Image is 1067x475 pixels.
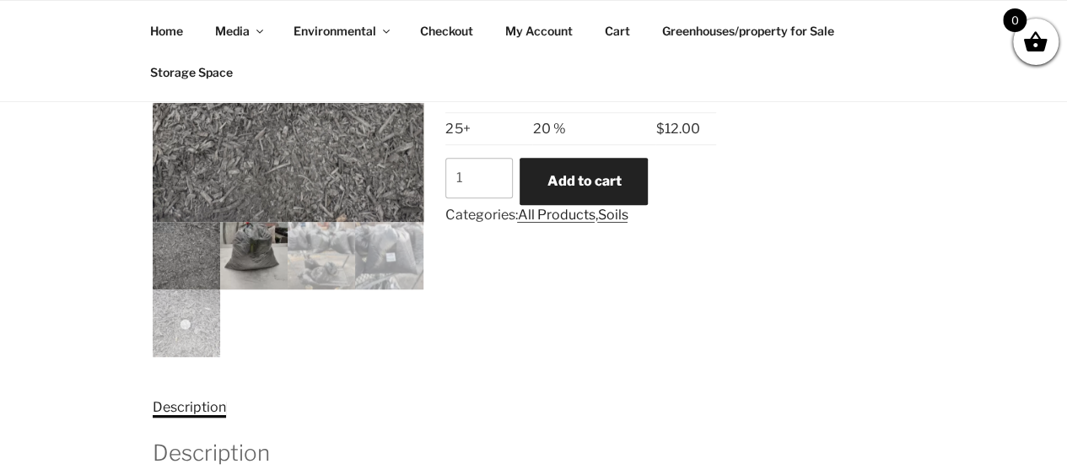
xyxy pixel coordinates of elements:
a: All Products [517,207,595,223]
span: 20 % [532,121,565,137]
img: Biochar 16 liters - Image 3 [288,222,355,289]
span: 25+ [445,121,470,137]
a: My Account [491,10,588,51]
h2: Description [153,438,717,468]
a: Description [153,399,226,415]
span: $ [655,121,664,137]
input: Product quantity [445,158,513,198]
button: Add to cart [520,158,648,205]
span: $ [655,89,664,105]
a: Cart [590,10,645,51]
span: 5 - 24 [445,89,481,105]
a: Media [201,10,277,51]
nav: Top Menu [136,10,932,93]
span: 0 [1003,8,1027,32]
img: Biochar 16 liters - Image 4 [355,222,423,289]
bdi: 12.00 [655,121,699,137]
span: Categories: , [445,207,628,223]
a: Checkout [406,10,488,51]
a: Home [136,10,198,51]
img: Biochar 16 liters - Image 5 [153,289,220,357]
bdi: 14.00 [655,89,699,105]
img: Biochar 16 liters - Image 2 [220,222,288,289]
a: Storage Space [136,51,248,93]
a: Soils [597,207,628,223]
a: Greenhouses/property for Sale [648,10,849,51]
span: 6.67 % [532,89,577,105]
img: Biochar 16 liters [153,222,220,289]
a: Environmental [279,10,403,51]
